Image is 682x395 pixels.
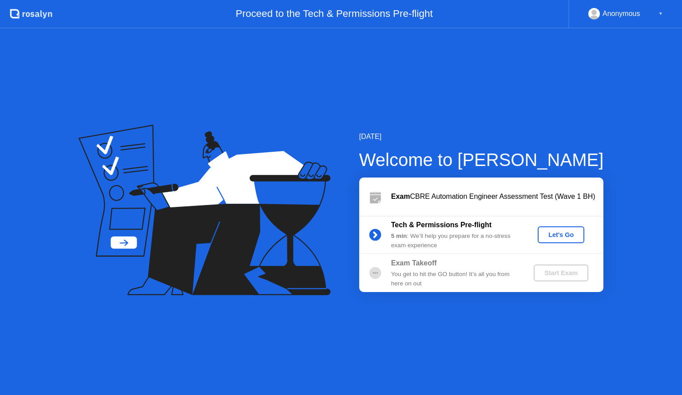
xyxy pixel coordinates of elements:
button: Let's Go [538,226,584,243]
div: Start Exam [537,269,585,276]
div: Anonymous [603,8,640,20]
button: Start Exam [534,265,588,281]
div: Let's Go [541,231,581,238]
div: You get to hit the GO button! It’s all you from here on out [391,270,519,288]
div: ▼ [658,8,663,20]
b: 5 min [391,233,407,239]
div: Welcome to [PERSON_NAME] [359,146,604,173]
b: Tech & Permissions Pre-flight [391,221,492,229]
div: : We’ll help you prepare for a no-stress exam experience [391,232,519,250]
div: CBRE Automation Engineer Assessment Test (Wave 1 BH) [391,191,603,202]
b: Exam [391,193,410,200]
b: Exam Takeoff [391,259,437,267]
div: [DATE] [359,131,604,142]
